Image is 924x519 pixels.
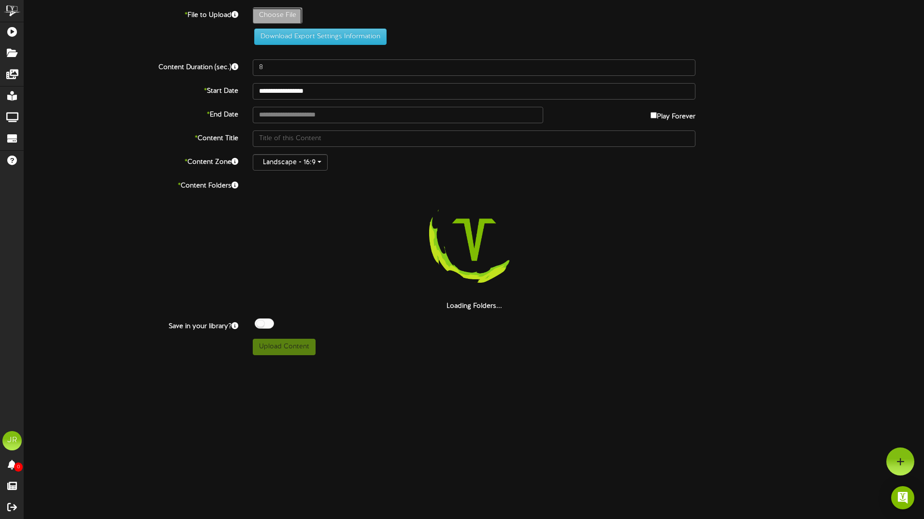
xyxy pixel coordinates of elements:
button: Landscape - 16:9 [253,154,328,171]
div: JR [2,431,22,450]
label: Content Duration (sec.) [17,59,245,72]
input: Play Forever [650,112,657,118]
label: Save in your library? [17,318,245,332]
a: Download Export Settings Information [249,33,387,40]
label: Content Title [17,130,245,144]
button: Upload Content [253,339,316,355]
label: Content Folders [17,178,245,191]
label: End Date [17,107,245,120]
label: File to Upload [17,7,245,20]
img: loading-spinner-3.png [412,178,536,302]
label: Content Zone [17,154,245,167]
div: Open Intercom Messenger [891,486,914,509]
strong: Loading Folders... [447,303,502,310]
label: Play Forever [650,107,695,122]
label: Start Date [17,83,245,96]
input: Title of this Content [253,130,695,147]
span: 0 [14,462,23,472]
button: Download Export Settings Information [254,29,387,45]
